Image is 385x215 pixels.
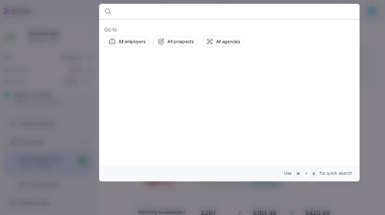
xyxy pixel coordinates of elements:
span: All employers [118,38,145,45]
span: for quick search [320,170,352,176]
span: All prospects [167,38,193,45]
button: All employers [104,36,149,47]
span: Go to [104,26,355,34]
button: All agencies [202,36,244,47]
span: B [313,171,315,177]
span: ⌘ [296,171,300,177]
span: + [305,170,308,176]
button: All prospects [153,36,198,47]
span: All agencies [216,38,240,45]
span: Use [284,170,292,176]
